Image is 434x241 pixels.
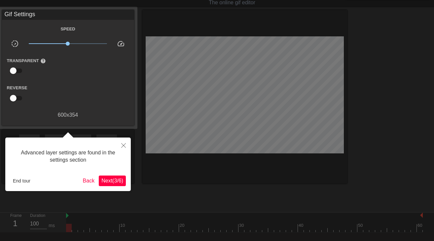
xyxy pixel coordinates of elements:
[116,138,131,153] button: Close
[80,176,97,186] button: Back
[101,178,123,183] span: Next ( 3 / 6 )
[10,142,126,171] div: Advanced layer settings are found in the settings section
[99,176,126,186] button: Next
[10,176,33,186] button: End tour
